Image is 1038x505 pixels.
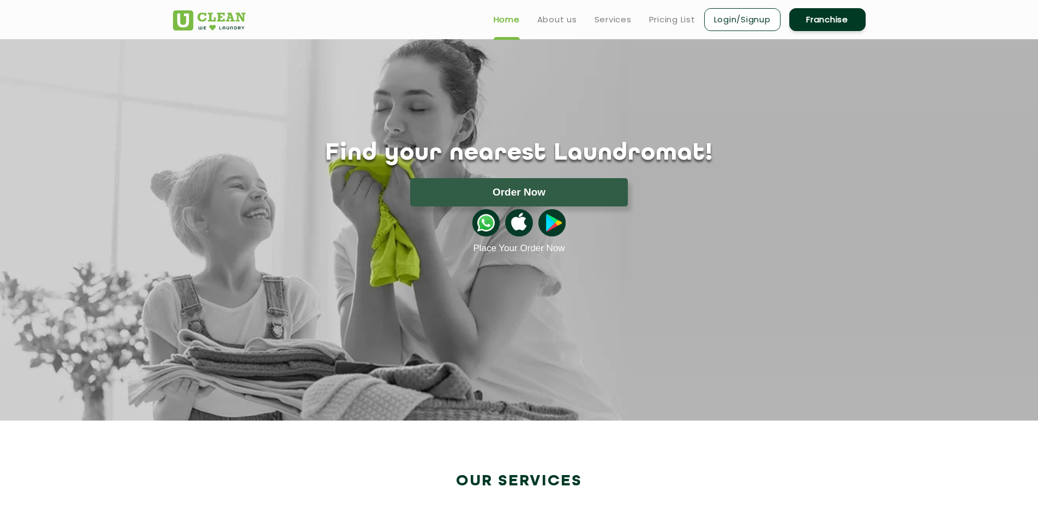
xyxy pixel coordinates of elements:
a: Place Your Order Now [473,243,565,254]
h2: Our Services [173,472,866,490]
img: playstoreicon.png [538,209,566,236]
img: UClean Laundry and Dry Cleaning [173,10,245,31]
a: Franchise [789,8,866,31]
button: Order Now [410,178,628,206]
h1: Find your nearest Laundromat! [165,140,874,167]
img: whatsappicon.png [472,209,500,236]
a: Services [595,13,632,26]
a: Login/Signup [704,8,781,31]
a: Pricing List [649,13,695,26]
a: Home [494,13,520,26]
a: About us [537,13,577,26]
img: apple-icon.png [505,209,532,236]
